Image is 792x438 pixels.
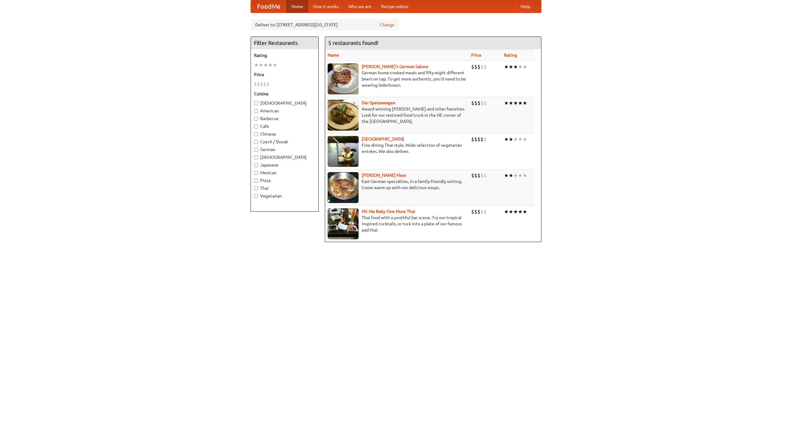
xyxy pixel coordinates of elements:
li: ★ [513,63,518,70]
input: Chinese [254,132,258,136]
li: $ [477,63,480,70]
li: ★ [504,63,509,70]
input: Pizza [254,179,258,183]
a: Who we are [343,0,376,13]
li: ★ [518,63,523,70]
li: $ [471,136,474,143]
li: ★ [504,100,509,106]
input: Japanese [254,163,258,167]
a: Name [328,53,339,58]
p: Award-winning [PERSON_NAME] and other favorites. Look for our restored food truck in the NE corne... [328,106,466,124]
li: $ [477,208,480,215]
h5: Cuisine [254,91,315,97]
a: [GEOGRAPHIC_DATA] [362,137,404,141]
label: [DEMOGRAPHIC_DATA] [254,154,315,160]
label: Chinese [254,131,315,137]
li: ★ [504,208,509,215]
input: Barbecue [254,117,258,121]
li: $ [484,172,487,179]
img: babythai.jpg [328,208,359,239]
input: Cafe [254,124,258,128]
li: $ [480,136,484,143]
p: East German specialties, in a family-friendly setting. Come warm up with our delicious soups. [328,178,466,191]
input: [DEMOGRAPHIC_DATA] [254,155,258,159]
p: Fine dining Thai-style. Wide selection of vegetarian entrées. We also deliver. [328,142,466,154]
li: $ [471,172,474,179]
a: Price [471,53,481,58]
li: $ [266,81,269,88]
ng-pluralize: 5 restaurants found! [328,40,378,46]
label: Barbecue [254,115,315,122]
li: ★ [509,100,513,106]
li: ★ [509,208,513,215]
b: Hit Me Baby One More Thai [362,209,415,214]
li: $ [260,81,263,88]
b: [PERSON_NAME]'s German Saloon [362,64,428,69]
label: Mexican [254,170,315,176]
h5: Price [254,72,315,78]
input: Mexican [254,171,258,175]
li: $ [263,81,266,88]
label: Czech / Slovak [254,139,315,145]
label: Cafe [254,123,315,129]
li: $ [254,81,257,88]
li: $ [480,172,484,179]
li: $ [257,81,260,88]
label: Thai [254,185,315,191]
li: ★ [509,136,513,143]
li: ★ [509,63,513,70]
a: Change [380,22,394,28]
a: Help [516,0,535,13]
li: $ [471,208,474,215]
li: ★ [518,100,523,106]
a: Recipe videos [376,0,413,13]
img: esthers.jpg [328,63,359,94]
img: speisewagen.jpg [328,100,359,131]
li: $ [474,100,477,106]
li: ★ [504,172,509,179]
li: ★ [504,136,509,143]
li: ★ [523,63,527,70]
li: ★ [523,100,527,106]
input: German [254,148,258,152]
li: $ [484,136,487,143]
li: $ [471,100,474,106]
li: ★ [513,136,518,143]
input: American [254,109,258,113]
li: ★ [518,172,523,179]
b: Der Speisewagen [362,100,395,105]
label: [DEMOGRAPHIC_DATA] [254,100,315,106]
img: kohlhaus.jpg [328,172,359,203]
h4: Filter Restaurants [251,37,318,49]
li: $ [474,172,477,179]
a: FoodMe [251,0,286,13]
li: ★ [513,208,518,215]
li: ★ [273,62,277,68]
li: ★ [509,172,513,179]
li: $ [471,63,474,70]
h5: Rating [254,52,315,59]
li: ★ [523,172,527,179]
li: ★ [518,136,523,143]
li: $ [484,100,487,106]
label: Pizza [254,177,315,184]
input: Czech / Slovak [254,140,258,144]
li: ★ [254,62,259,68]
li: ★ [513,172,518,179]
a: How it works [308,0,343,13]
li: $ [474,136,477,143]
li: $ [480,63,484,70]
li: ★ [518,208,523,215]
input: Vegetarian [254,194,258,198]
li: $ [480,208,484,215]
li: $ [480,100,484,106]
a: [PERSON_NAME] Haus [362,173,406,178]
input: [DEMOGRAPHIC_DATA] [254,101,258,105]
li: ★ [523,136,527,143]
li: ★ [523,208,527,215]
li: ★ [513,100,518,106]
li: $ [477,100,480,106]
li: ★ [263,62,268,68]
div: Deliver to: [STREET_ADDRESS][US_STATE] [251,19,399,30]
